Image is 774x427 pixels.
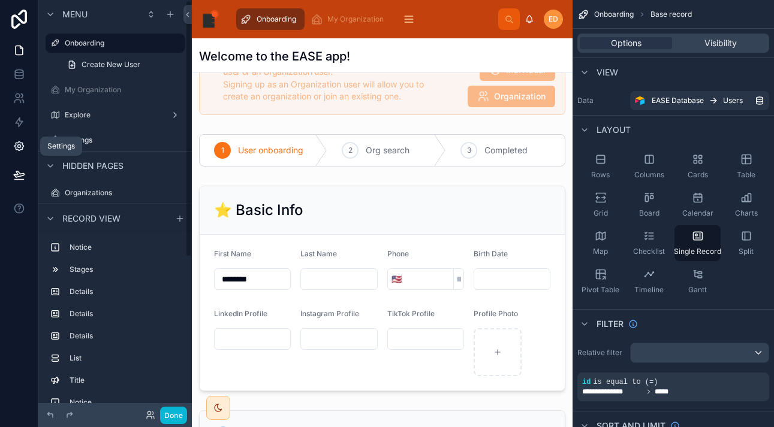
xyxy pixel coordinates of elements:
span: Timeline [634,285,664,295]
button: Split [723,225,769,261]
label: Relative filter [577,348,625,358]
span: My Organization [327,14,384,24]
span: Options [611,37,642,49]
a: Create New User [60,55,185,74]
span: Split [739,247,754,256]
span: Layout [597,124,631,136]
label: Organizations [65,188,182,198]
button: Charts [723,187,769,223]
button: Calendar [674,187,721,223]
span: View [597,66,618,78]
button: Grid [577,187,624,223]
button: Columns [626,149,672,184]
button: Rows [577,149,624,184]
span: Checklist [633,247,665,256]
span: Rows [591,170,610,180]
span: id [582,378,591,386]
span: Onboarding [594,10,634,19]
label: Notice [70,398,180,407]
span: Gantt [688,285,707,295]
span: Calendar [682,208,713,218]
button: Pivot Table [577,264,624,299]
span: Hidden pages [62,160,124,172]
span: EASE Database [652,96,704,105]
label: Details [70,287,180,296]
button: Done [160,407,187,424]
label: List [70,353,180,363]
a: My Organization [46,80,185,99]
span: Map [593,247,608,256]
a: Explore [46,105,185,125]
span: Create New User [82,60,140,69]
span: Menu [62,8,88,20]
a: Settings [46,131,185,150]
label: My Organization [65,85,182,95]
span: is equal to (=) [593,378,658,386]
span: Cards [688,170,708,180]
button: Timeline [626,264,672,299]
label: Data [577,96,625,105]
button: Checklist [626,225,672,261]
button: Single Record [674,225,721,261]
span: Pivot Table [582,285,619,295]
label: Title [70,375,180,385]
span: Base record [650,10,692,19]
a: My Organization [307,8,392,30]
div: Settings [47,141,75,151]
span: Users [723,96,743,105]
span: Filter [597,318,624,330]
a: Organizations [46,183,185,202]
span: Table [737,170,755,180]
img: App logo [201,10,221,29]
button: Gantt [674,264,721,299]
span: Onboarding [257,14,296,24]
span: Grid [594,208,608,218]
a: EASE DatabaseUsers [630,91,769,110]
button: Table [723,149,769,184]
span: ED [549,14,558,24]
label: Stages [70,265,180,274]
label: Notice [70,243,180,252]
div: scrollable content [230,6,498,32]
button: Cards [674,149,721,184]
a: Onboarding [46,34,185,53]
button: Map [577,225,624,261]
span: Visibility [704,37,737,49]
label: Explore [65,110,165,120]
span: Columns [634,170,664,180]
label: Settings [65,135,182,145]
span: Single Record [674,247,721,256]
label: Onboarding [65,38,177,48]
button: Board [626,187,672,223]
h1: Welcome to the EASE app! [199,48,350,65]
a: Onboarding [236,8,305,30]
img: Airtable Logo [635,96,645,105]
span: Charts [735,208,758,218]
span: Board [639,208,659,218]
div: scrollable content [38,232,192,403]
span: Record view [62,212,121,224]
label: Details [70,331,180,341]
label: Details [70,309,180,319]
